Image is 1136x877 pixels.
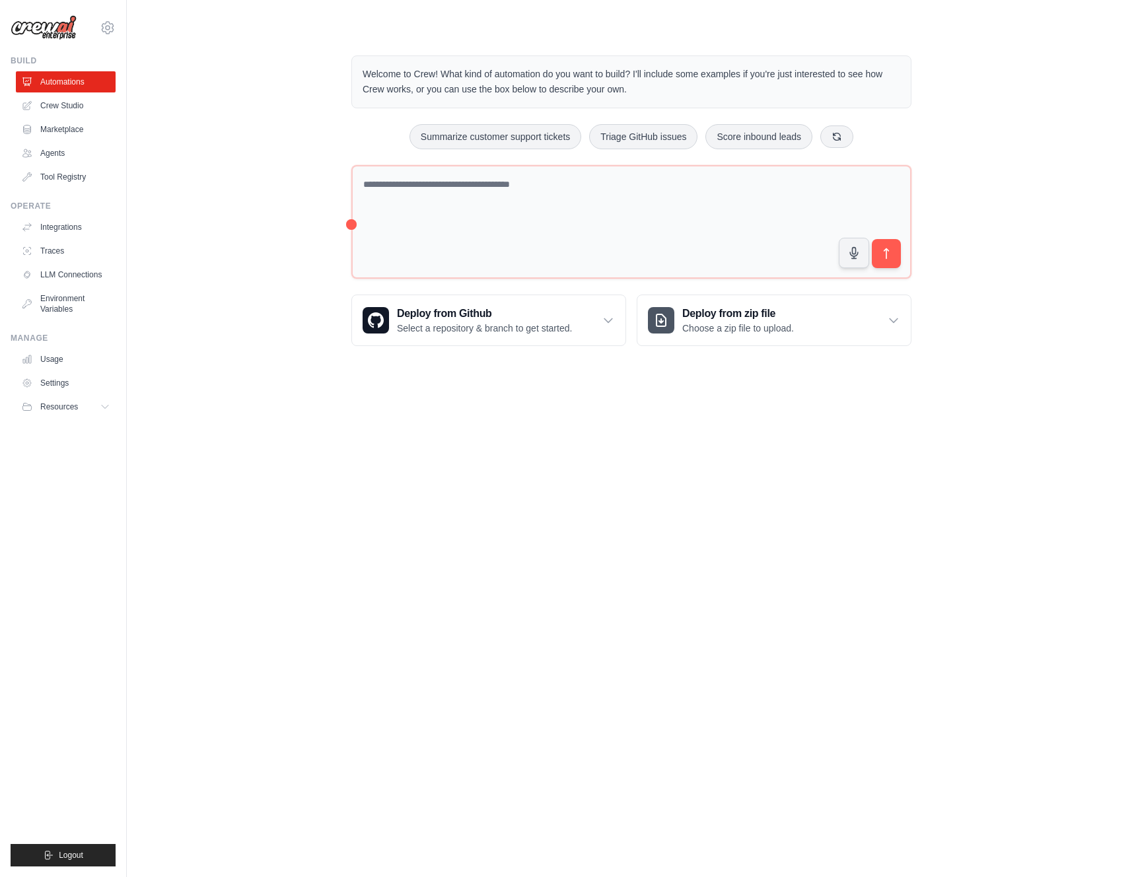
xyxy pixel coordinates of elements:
button: Triage GitHub issues [589,124,697,149]
a: Agents [16,143,116,164]
a: Usage [16,349,116,370]
div: Manage [11,333,116,343]
span: Resources [40,402,78,412]
a: Crew Studio [16,95,116,116]
a: Environment Variables [16,288,116,320]
p: Welcome to Crew! What kind of automation do you want to build? I'll include some examples if you'... [363,67,900,97]
button: Summarize customer support tickets [409,124,581,149]
button: Logout [11,844,116,866]
a: Tool Registry [16,166,116,188]
div: Build [11,55,116,66]
a: LLM Connections [16,264,116,285]
p: Select a repository & branch to get started. [397,322,572,335]
button: Resources [16,396,116,417]
a: Settings [16,372,116,394]
span: Logout [59,850,83,860]
img: Logo [11,15,77,40]
p: Choose a zip file to upload. [682,322,794,335]
button: Score inbound leads [705,124,812,149]
div: Operate [11,201,116,211]
a: Integrations [16,217,116,238]
a: Traces [16,240,116,262]
a: Marketplace [16,119,116,140]
h3: Deploy from zip file [682,306,794,322]
a: Automations [16,71,116,92]
h3: Deploy from Github [397,306,572,322]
